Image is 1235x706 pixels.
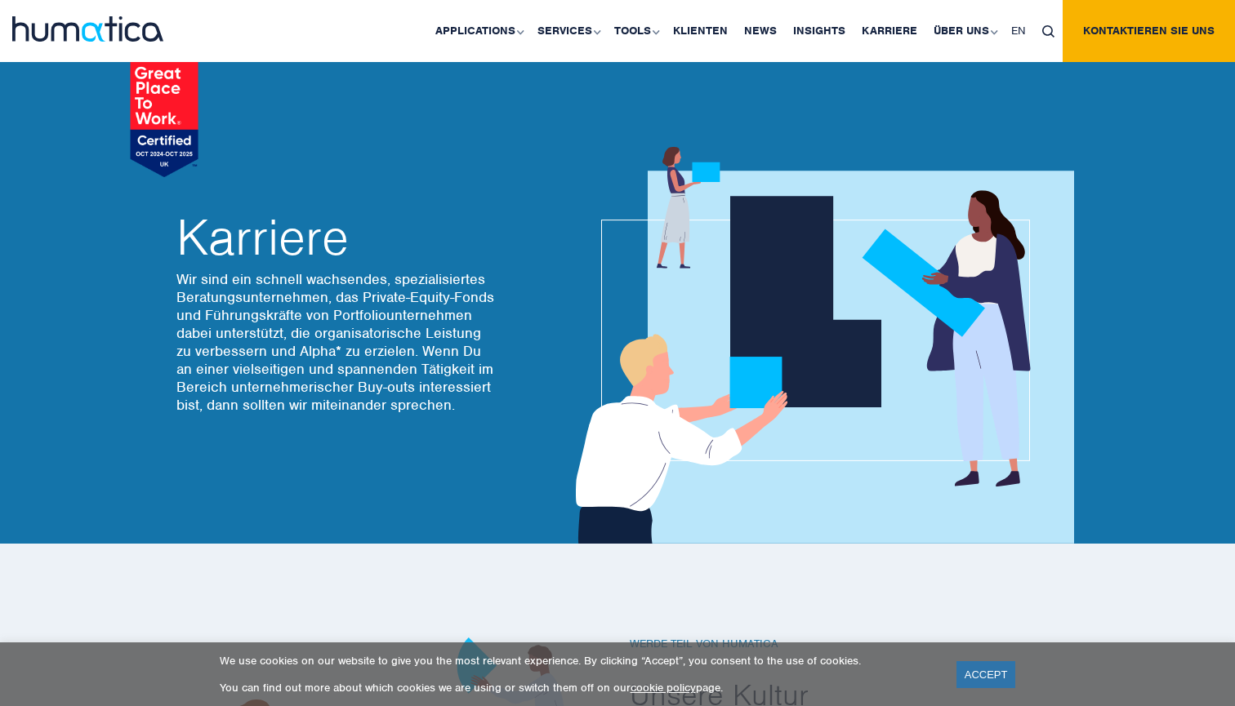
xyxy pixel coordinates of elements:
[220,681,936,695] p: You can find out more about which cookies we are using or switch them off on our page.
[631,681,696,695] a: cookie policy
[220,654,936,668] p: We use cookies on our website to give you the most relevant experience. By clicking “Accept”, you...
[1011,24,1026,38] span: EN
[1042,25,1054,38] img: search_icon
[560,147,1074,544] img: about_banner1
[12,16,163,42] img: logo
[630,637,1071,651] h6: Werde Teil von Humatica
[176,270,495,414] p: Wir sind ein schnell wachsendes, spezialisiertes Beratungsunternehmen, das Private-Equity-Fonds u...
[176,213,495,262] h2: Karriere
[956,661,1016,688] a: ACCEPT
